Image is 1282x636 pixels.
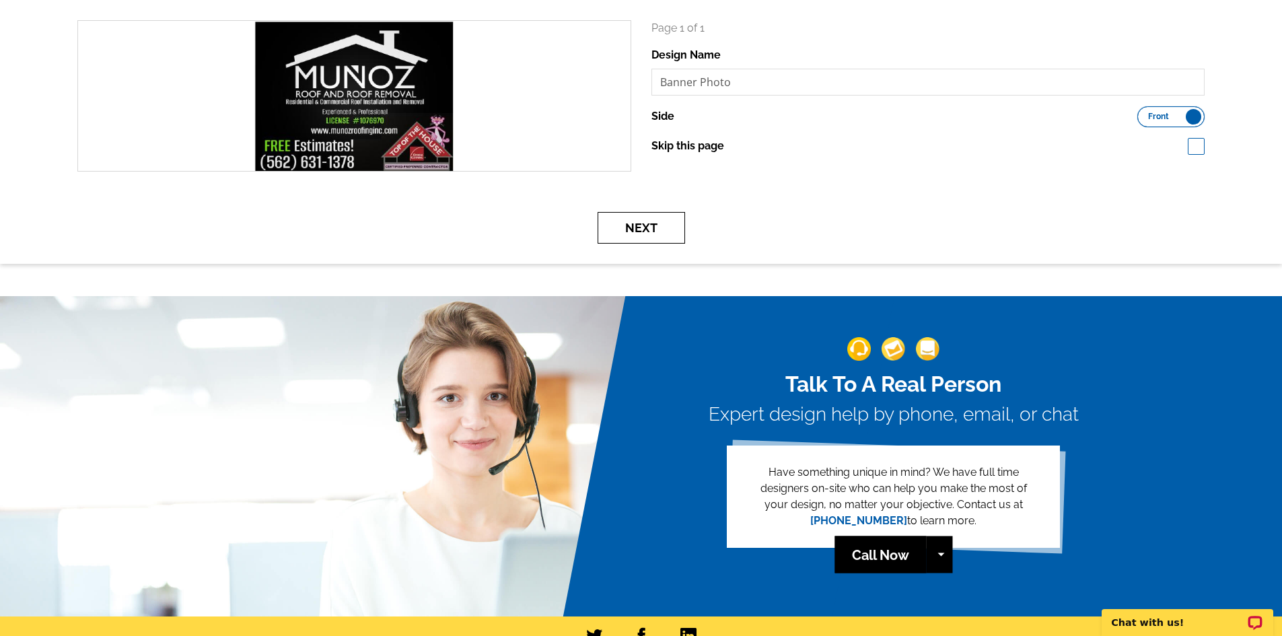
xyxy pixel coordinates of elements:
a: Call Now [834,536,926,573]
button: Next [598,212,685,244]
span: Front [1148,113,1169,120]
h2: Talk To A Real Person [709,372,1079,397]
label: Side [651,108,674,125]
label: Skip this page [651,138,724,154]
a: [PHONE_NUMBER] [810,514,907,527]
p: Have something unique in mind? We have full time designers on-site who can help you make the most... [748,464,1038,529]
img: support-img-3_1.png [916,337,939,361]
img: support-img-2.png [882,337,905,361]
iframe: LiveChat chat widget [1093,594,1282,636]
h3: Expert design help by phone, email, or chat [709,403,1079,426]
img: support-img-1.png [847,337,871,361]
input: File Name [651,69,1205,96]
label: Design Name [651,47,721,63]
p: Page 1 of 1 [651,20,1205,36]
